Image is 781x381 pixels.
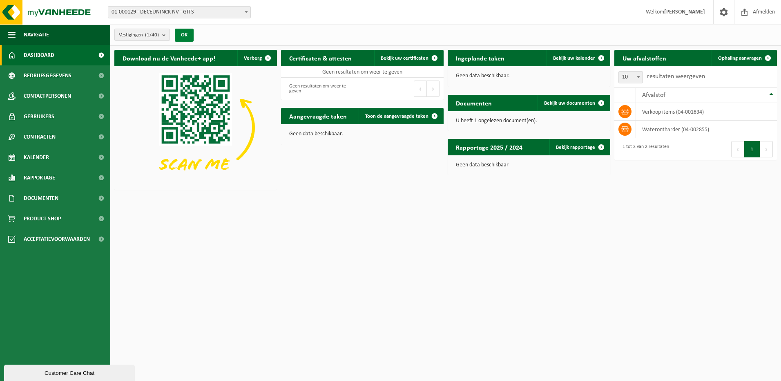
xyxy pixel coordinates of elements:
p: Geen data beschikbaar. [456,73,602,79]
div: 1 tot 2 van 2 resultaten [618,140,669,158]
span: Bekijk uw kalender [553,56,595,61]
span: Vestigingen [119,29,159,41]
strong: [PERSON_NAME] [664,9,705,15]
span: Dashboard [24,45,54,65]
span: Contactpersonen [24,86,71,106]
span: Ophaling aanvragen [718,56,762,61]
span: Gebruikers [24,106,54,127]
span: 01-000129 - DECEUNINCK NV - GITS [108,6,251,18]
span: Documenten [24,188,58,208]
a: Toon de aangevraagde taken [359,108,443,124]
span: Verberg [244,56,262,61]
div: Geen resultaten om weer te geven [285,80,358,98]
h2: Certificaten & attesten [281,50,360,66]
h2: Download nu de Vanheede+ app! [114,50,223,66]
label: resultaten weergeven [647,73,705,80]
p: Geen data beschikbaar. [289,131,435,137]
span: Afvalstof [642,92,665,99]
span: Kalender [24,147,49,168]
img: Download de VHEPlus App [114,66,277,188]
button: Previous [731,141,744,157]
td: Geen resultaten om weer te geven [281,66,444,78]
td: waterontharder (04-002855) [636,121,777,138]
span: Bedrijfsgegevens [24,65,71,86]
h2: Uw afvalstoffen [614,50,674,66]
h2: Documenten [448,95,500,111]
span: Bekijk uw documenten [544,101,595,106]
button: Next [427,81,440,97]
span: 01-000129 - DECEUNINCK NV - GITS [108,7,250,18]
a: Bekijk uw kalender [547,50,609,66]
a: Bekijk uw documenten [538,95,609,111]
span: Navigatie [24,25,49,45]
iframe: chat widget [4,363,136,381]
button: Verberg [237,50,276,66]
a: Ophaling aanvragen [712,50,776,66]
span: Product Shop [24,208,61,229]
td: verkoop items (04-001834) [636,103,777,121]
button: Vestigingen(1/40) [114,29,170,41]
h2: Aangevraagde taken [281,108,355,124]
button: 1 [744,141,760,157]
span: Toon de aangevraagde taken [365,114,428,119]
button: OK [175,29,194,42]
h2: Ingeplande taken [448,50,513,66]
button: Next [760,141,773,157]
a: Bekijk rapportage [549,139,609,155]
button: Previous [414,81,427,97]
span: Bekijk uw certificaten [381,56,428,61]
h2: Rapportage 2025 / 2024 [448,139,531,155]
span: Acceptatievoorwaarden [24,229,90,249]
a: Bekijk uw certificaten [374,50,443,66]
span: 10 [618,71,643,83]
span: 10 [619,72,643,83]
count: (1/40) [145,32,159,38]
span: Rapportage [24,168,55,188]
p: U heeft 1 ongelezen document(en). [456,118,602,124]
span: Contracten [24,127,56,147]
p: Geen data beschikbaar [456,162,602,168]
